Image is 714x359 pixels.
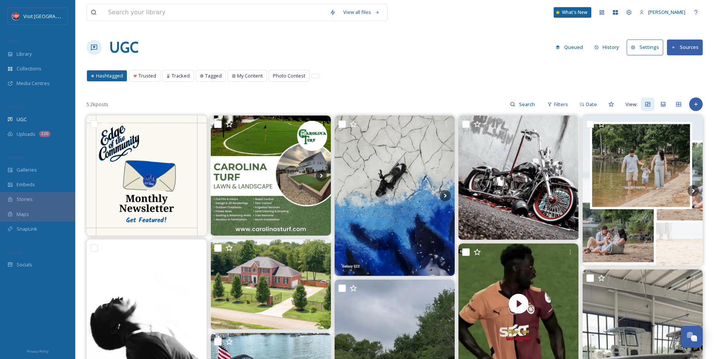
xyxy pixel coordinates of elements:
span: Filters [554,101,568,108]
a: View all files [339,5,384,20]
span: Media Centres [17,80,50,87]
span: Galleries [17,166,37,173]
button: Open Chat [681,326,703,348]
span: Tracked [172,72,190,79]
span: Uploads [17,131,35,138]
img: *Edge of the Community: Spotlighting the Best of the Queen City!* We're on the hunt for the small... [87,116,207,236]
span: Embeds [17,181,35,188]
span: [PERSON_NAME] [648,9,685,15]
span: Collections [17,65,41,72]
img: D.LUXO 😎🔥 #harley #davidson #harleydavidson #motorcycle #harleydavidsonbrasil #livetoride #sports... [458,116,579,240]
span: Trusted [139,72,156,79]
img: Harley Davidson Serisi - Black Devil Ghost Rider . . .#epoksi #epoksisanatı #epoksitasarım #epoks... [335,116,455,275]
button: Queued [552,40,587,55]
a: UGC [109,36,139,59]
img: NEW LISTING! 🏡 168 Harwell Road | Mooresville, North Carolina Behind a private gate on 2.11 fence... [211,239,331,329]
img: Logo%20Image.png [12,12,20,20]
span: Visit [GEOGRAPHIC_DATA][PERSON_NAME] [23,12,119,20]
button: Settings [627,40,663,55]
a: Privacy Policy [27,346,49,355]
span: Maps [17,211,29,218]
a: Queued [552,40,591,55]
span: Date [586,101,597,108]
span: SnapLink [17,225,37,233]
span: 5.2k posts [87,101,108,108]
span: View: [626,101,638,108]
img: The weather is beautiful. book your family session at Lake Norman. #lifestylephotographer #lakeno... [583,116,703,266]
input: Search your library [104,4,326,21]
span: My Content [237,72,263,79]
span: Hashtagged [96,72,123,79]
span: COLLECT [8,104,24,110]
button: History [591,40,623,55]
span: UGC [17,116,27,123]
span: Photo Contest [273,72,305,79]
span: Privacy Policy [27,349,49,354]
span: SOCIALS [8,249,23,255]
div: 120 [39,131,50,137]
img: 🌞🌱At Carolina Turf, we take pride in our commitment to excellence and customer satisfaction🌞🌱 Our... [211,116,331,236]
input: Search [515,97,540,112]
span: Stories [17,196,33,203]
span: Socials [17,261,32,268]
a: [PERSON_NAME] [636,5,689,20]
button: Sources [667,40,703,55]
span: Tagged [205,72,222,79]
span: MEDIA [8,39,21,44]
a: History [591,40,627,55]
span: Library [17,50,32,58]
span: WIDGETS [8,155,25,160]
a: Settings [627,40,667,55]
a: What's New [554,7,591,18]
